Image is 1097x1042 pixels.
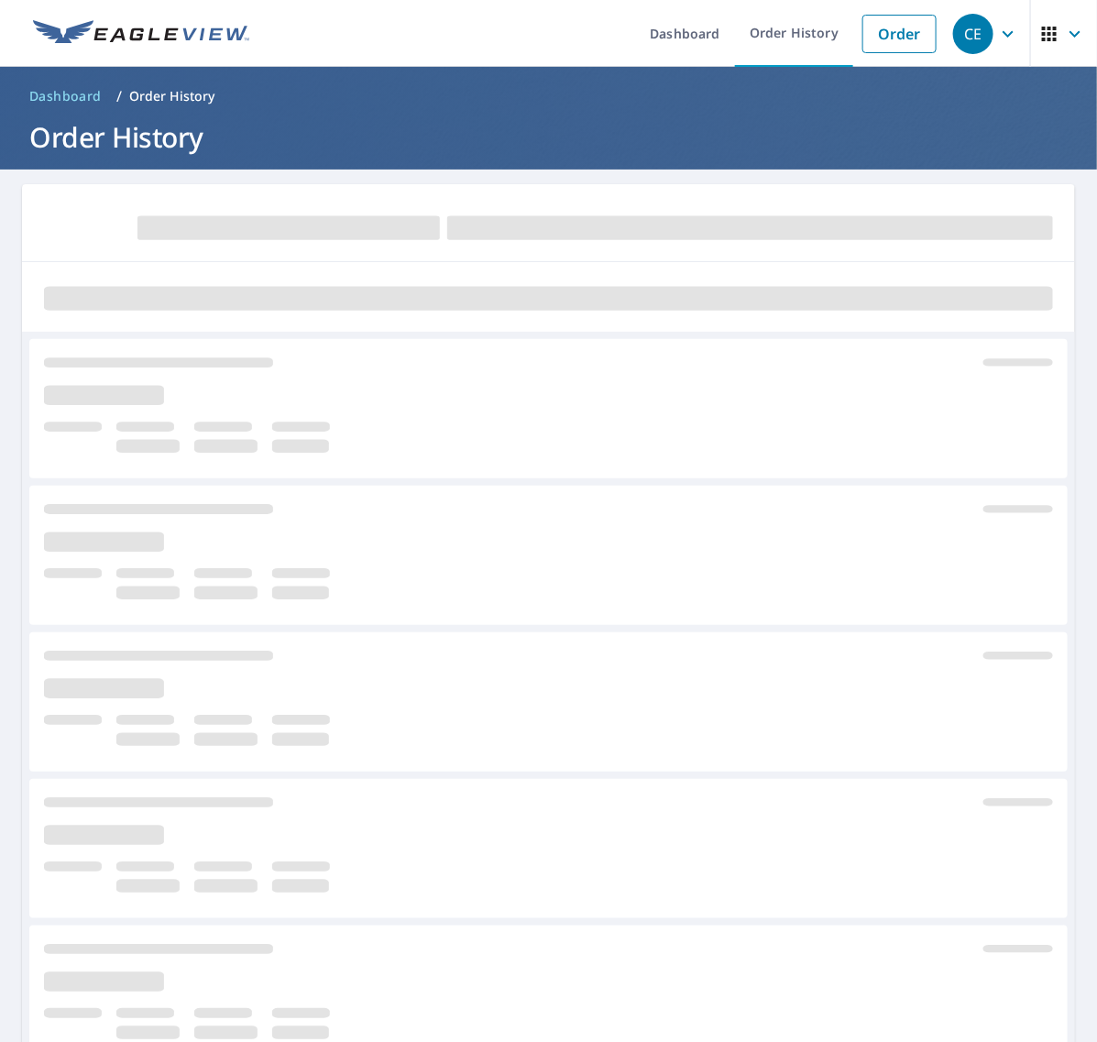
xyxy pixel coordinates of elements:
[862,15,937,53] a: Order
[33,20,249,48] img: EV Logo
[29,87,102,105] span: Dashboard
[129,87,215,105] p: Order History
[22,82,109,111] a: Dashboard
[22,118,1075,156] h1: Order History
[953,14,993,54] div: CE
[116,85,122,107] li: /
[22,82,1075,111] nav: breadcrumb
